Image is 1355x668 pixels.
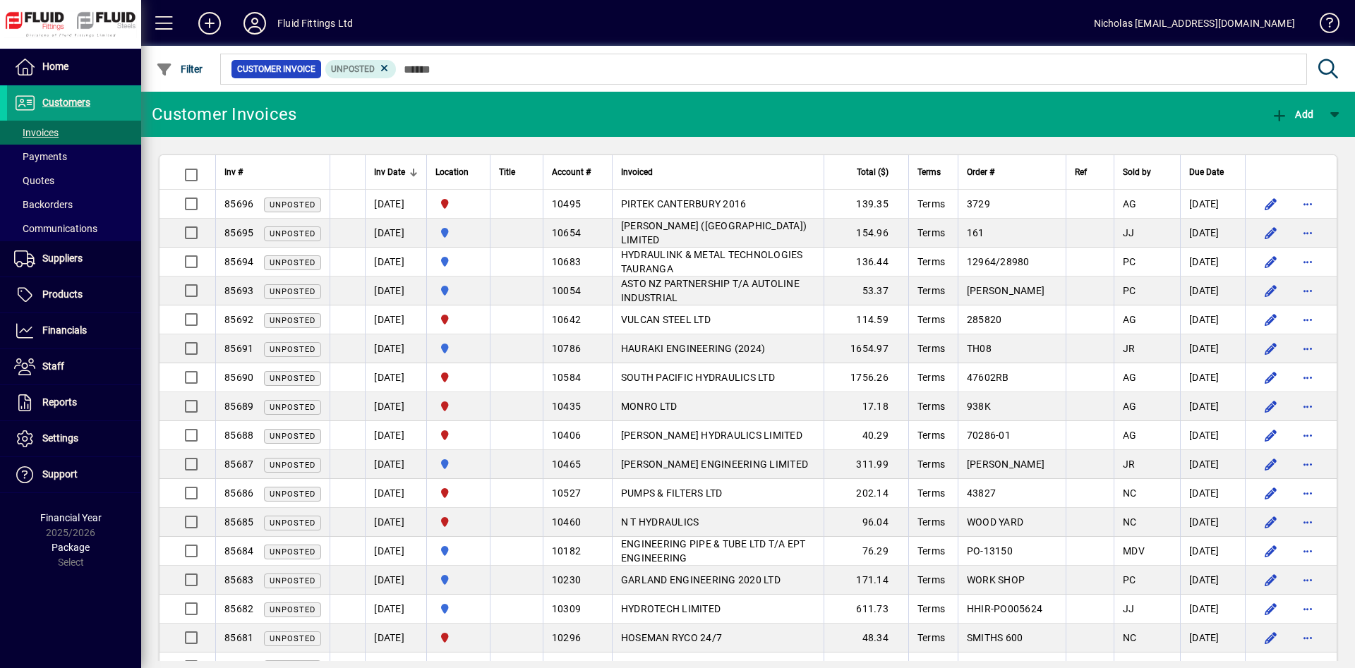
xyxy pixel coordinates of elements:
[967,314,1002,325] span: 285820
[967,164,994,180] span: Order #
[1260,250,1282,273] button: Edit
[917,430,945,441] span: Terms
[1296,221,1319,244] button: More options
[270,576,315,585] span: Unposted
[552,459,581,470] span: 10465
[552,430,581,441] span: 10406
[824,219,908,248] td: 154.96
[621,314,711,325] span: VULCAN STEEL LTD
[552,343,581,354] span: 10786
[621,516,699,528] span: N T HYDRAULICS
[1123,314,1137,325] span: AG
[7,313,141,348] a: Financials
[237,62,315,76] span: Customer Invoice
[224,198,253,209] span: 85696
[1180,363,1245,392] td: [DATE]
[967,430,1011,441] span: 70286-01
[967,401,991,412] span: 938K
[1180,508,1245,537] td: [DATE]
[1260,221,1282,244] button: Edit
[14,151,67,162] span: Payments
[824,479,908,508] td: 202.14
[967,632,1023,643] span: SMITHS 600
[824,508,908,537] td: 96.04
[270,547,315,557] span: Unposted
[42,468,78,480] span: Support
[14,199,73,210] span: Backorders
[1296,626,1319,649] button: More options
[270,345,315,354] span: Unposted
[1180,305,1245,334] td: [DATE]
[270,287,315,296] span: Unposted
[552,372,581,383] span: 10584
[1260,366,1282,389] button: Edit
[621,430,802,441] span: [PERSON_NAME] HYDRAULICS LIMITED
[621,164,815,180] div: Invoiced
[1123,632,1137,643] span: NC
[42,61,68,72] span: Home
[1296,482,1319,504] button: More options
[1123,343,1136,354] span: JR
[435,572,481,588] span: AUCKLAND
[1296,250,1319,273] button: More options
[621,372,775,383] span: SOUTH PACIFIC HYDRAULICS LTD
[621,164,653,180] span: Invoiced
[1189,164,1224,180] span: Due Date
[224,372,253,383] span: 85690
[1180,421,1245,450] td: [DATE]
[552,401,581,412] span: 10435
[1180,277,1245,305] td: [DATE]
[7,421,141,456] a: Settings
[1180,624,1245,652] td: [DATE]
[435,341,481,356] span: AUCKLAND
[1260,337,1282,360] button: Edit
[1123,285,1136,296] span: PC
[7,277,141,312] a: Products
[824,566,908,595] td: 171.14
[857,164,889,180] span: Total ($)
[224,285,253,296] span: 85693
[224,632,253,643] span: 85681
[1260,193,1282,215] button: Edit
[224,487,253,499] span: 85686
[224,314,253,325] span: 85692
[621,487,723,499] span: PUMPS & FILTERS LTD
[824,595,908,624] td: 611.73
[824,305,908,334] td: 114.59
[224,401,253,412] span: 85689
[1260,540,1282,562] button: Edit
[552,487,581,499] span: 10527
[435,456,481,472] span: AUCKLAND
[365,450,426,479] td: [DATE]
[7,385,141,420] a: Reports
[1260,482,1282,504] button: Edit
[1296,308,1319,331] button: More options
[42,253,83,264] span: Suppliers
[967,603,1042,614] span: HHIR-PO005624
[224,343,253,354] span: 85691
[224,545,253,557] span: 85684
[552,285,581,296] span: 10054
[1267,102,1317,127] button: Add
[42,289,83,300] span: Products
[621,459,808,470] span: [PERSON_NAME] ENGINEERING LIMITED
[365,277,426,305] td: [DATE]
[917,516,945,528] span: Terms
[1123,227,1135,238] span: JJ
[552,227,581,238] span: 10654
[824,421,908,450] td: 40.29
[917,164,941,180] span: Terms
[42,396,77,408] span: Reports
[967,545,1013,557] span: PO-13150
[374,164,418,180] div: Inv Date
[917,227,945,238] span: Terms
[824,450,908,479] td: 311.99
[331,64,375,74] span: Unposted
[152,56,207,82] button: Filter
[552,198,581,209] span: 10495
[917,256,945,267] span: Terms
[917,545,945,557] span: Terms
[967,343,992,354] span: TH08
[552,545,581,557] span: 10182
[621,603,721,614] span: HYDROTECH LIMITED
